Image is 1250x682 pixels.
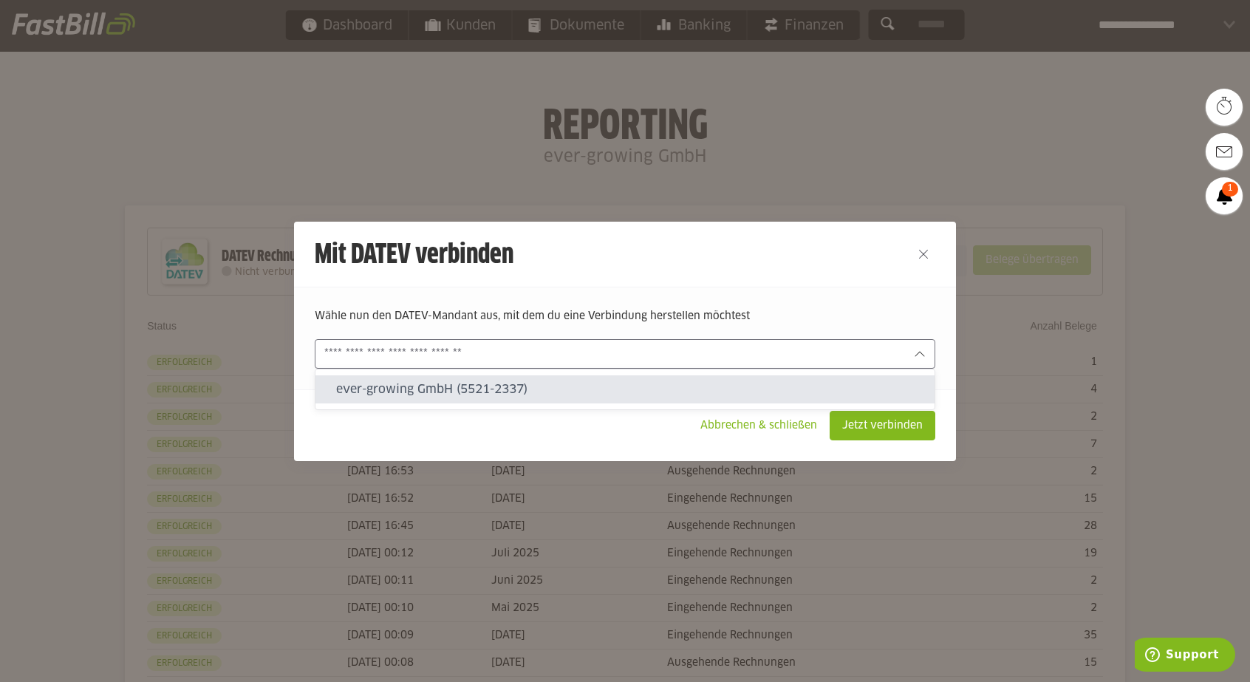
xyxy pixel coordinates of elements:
span: 1 [1222,182,1238,197]
a: 1 [1206,177,1243,214]
iframe: Öffnet ein Widget, in dem Sie weitere Informationen finden [1135,638,1235,675]
sl-option: ever-growing GmbH (5521-2337) [315,375,935,403]
sl-button: Abbrechen & schließen [688,411,830,440]
sl-button: Jetzt verbinden [830,411,935,440]
p: Wähle nun den DATEV-Mandant aus, mit dem du eine Verbindung herstellen möchtest [315,308,935,324]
